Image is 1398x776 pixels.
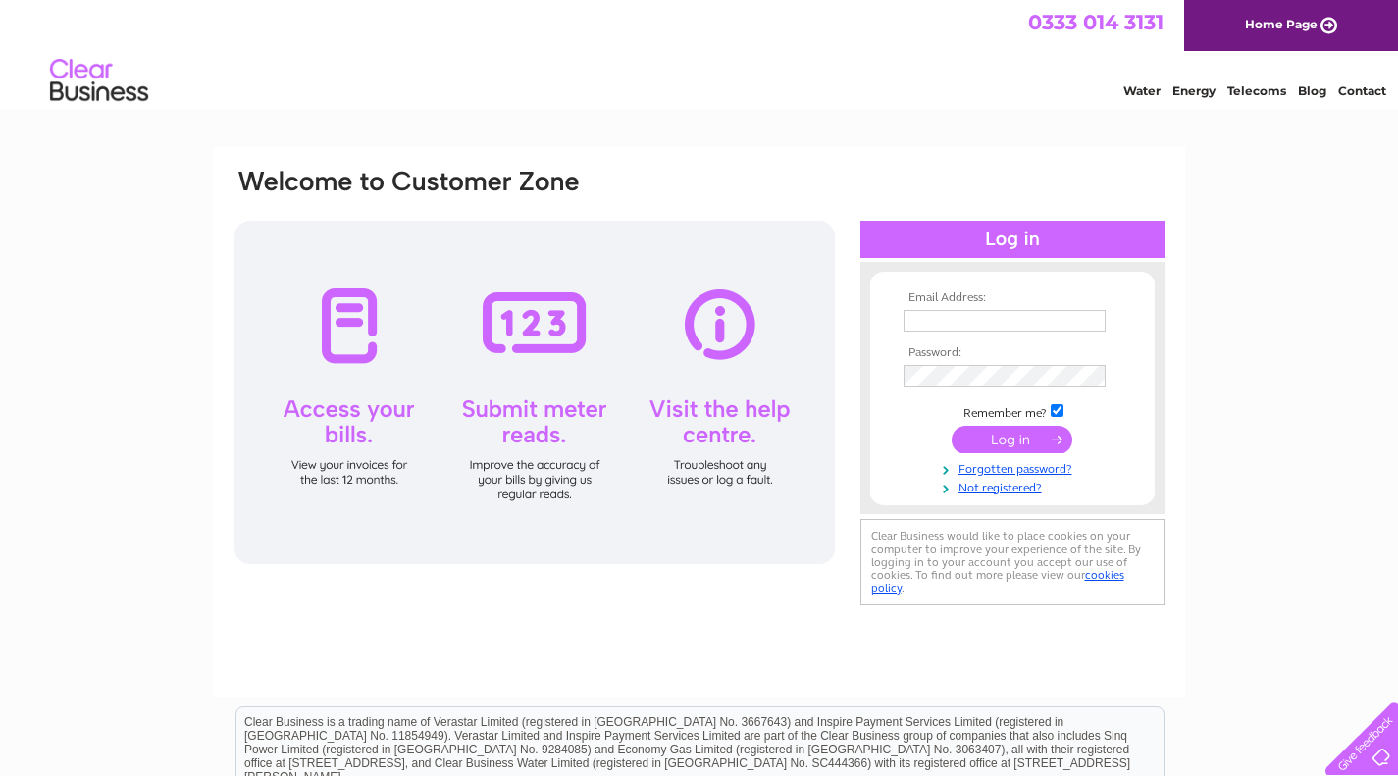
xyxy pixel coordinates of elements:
[952,426,1072,453] input: Submit
[1123,83,1161,98] a: Water
[1298,83,1326,98] a: Blog
[236,11,1164,95] div: Clear Business is a trading name of Verastar Limited (registered in [GEOGRAPHIC_DATA] No. 3667643...
[899,346,1126,360] th: Password:
[899,291,1126,305] th: Email Address:
[860,519,1165,604] div: Clear Business would like to place cookies on your computer to improve your experience of the sit...
[899,401,1126,421] td: Remember me?
[904,458,1126,477] a: Forgotten password?
[1172,83,1216,98] a: Energy
[871,568,1124,595] a: cookies policy
[1227,83,1286,98] a: Telecoms
[49,51,149,111] img: logo.png
[1028,10,1164,34] a: 0333 014 3131
[1338,83,1386,98] a: Contact
[904,477,1126,495] a: Not registered?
